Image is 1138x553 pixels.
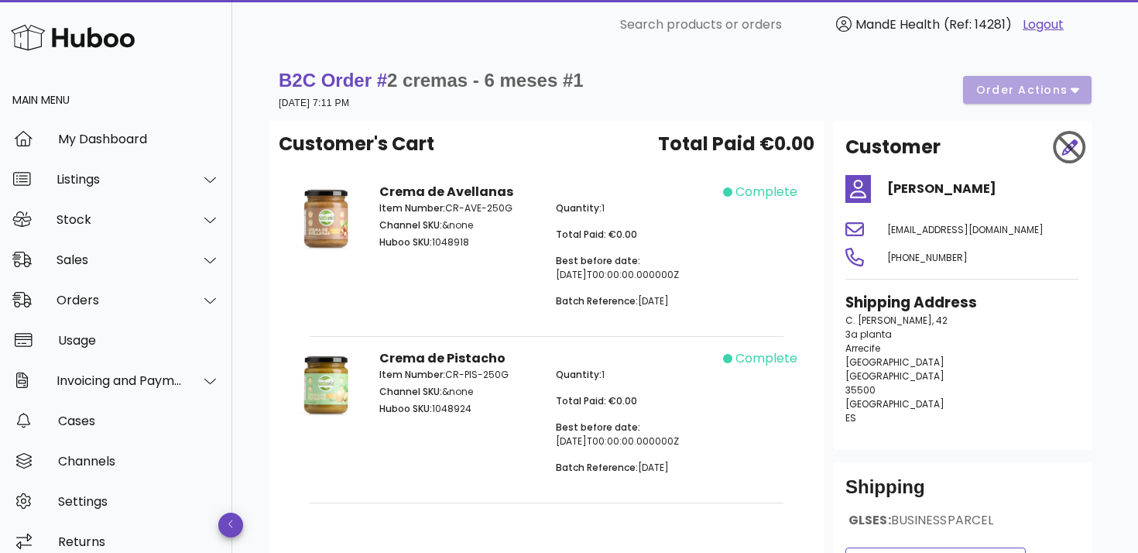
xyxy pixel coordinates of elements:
[58,132,220,146] div: My Dashboard
[887,251,968,264] span: [PHONE_NUMBER]
[845,475,1079,512] div: Shipping
[845,133,941,161] h2: Customer
[11,21,135,54] img: Huboo Logo
[57,293,183,307] div: Orders
[379,368,445,381] span: Item Number:
[556,294,638,307] span: Batch Reference:
[845,328,892,341] span: 3a planta
[845,342,880,355] span: Arrecife
[845,355,944,369] span: [GEOGRAPHIC_DATA]
[556,201,714,215] p: 1
[891,511,994,529] span: BUSINESSPARCEL
[845,383,876,397] span: 35500
[58,454,220,469] div: Channels
[379,218,442,232] span: Channel SKU:
[845,369,944,383] span: [GEOGRAPHIC_DATA]
[556,421,640,434] span: Best before date:
[944,15,1012,33] span: (Ref: 14281)
[845,292,1079,314] h3: Shipping Address
[379,385,442,398] span: Channel SKU:
[556,228,637,241] span: Total Paid: €0.00
[58,414,220,428] div: Cases
[735,183,797,201] span: complete
[279,70,584,91] strong: B2C Order #
[1023,15,1064,34] a: Logout
[58,534,220,549] div: Returns
[845,411,856,424] span: ES
[556,254,714,282] p: [DATE]T00:00:00.000000Z
[291,349,361,419] img: Product Image
[556,294,714,308] p: [DATE]
[556,368,602,381] span: Quantity:
[556,421,714,448] p: [DATE]T00:00:00.000000Z
[855,15,940,33] span: MandE Health
[845,397,944,410] span: [GEOGRAPHIC_DATA]
[556,254,640,267] span: Best before date:
[57,172,183,187] div: Listings
[279,130,434,158] span: Customer's Cart
[379,235,432,249] span: Huboo SKU:
[379,402,537,416] p: 1048924
[379,368,537,382] p: CR-PIS-250G
[279,98,349,108] small: [DATE] 7:11 PM
[387,70,584,91] span: 2 cremas - 6 meses #1
[379,201,445,215] span: Item Number:
[379,385,537,399] p: &none
[556,394,637,407] span: Total Paid: €0.00
[556,201,602,215] span: Quantity:
[379,218,537,232] p: &none
[379,183,513,201] strong: Crema de Avellanas
[735,349,797,368] span: complete
[556,368,714,382] p: 1
[57,373,183,388] div: Invoicing and Payments
[556,461,638,474] span: Batch Reference:
[845,314,948,327] span: C. [PERSON_NAME], 42
[379,349,506,367] strong: Crema de Pistacho
[658,130,814,158] span: Total Paid €0.00
[58,494,220,509] div: Settings
[845,512,1079,541] div: GLSES:
[379,201,537,215] p: CR-AVE-250G
[291,183,361,252] img: Product Image
[58,333,220,348] div: Usage
[556,461,714,475] p: [DATE]
[887,180,1079,198] h4: [PERSON_NAME]
[379,402,432,415] span: Huboo SKU:
[57,252,183,267] div: Sales
[887,223,1044,236] span: [EMAIL_ADDRESS][DOMAIN_NAME]
[57,212,183,227] div: Stock
[379,235,537,249] p: 1048918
